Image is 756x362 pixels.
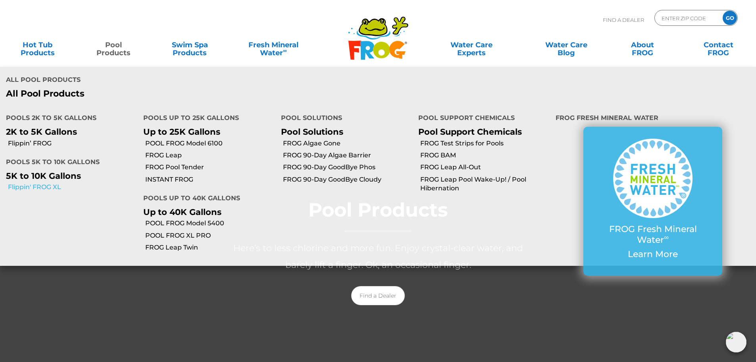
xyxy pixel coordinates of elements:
[84,37,143,53] a: PoolProducts
[281,111,406,127] h4: Pool Solutions
[603,10,644,30] p: Find A Dealer
[661,12,714,24] input: Zip Code Form
[283,139,412,148] a: FROG Algae Gone
[143,111,269,127] h4: Pools up to 25K Gallons
[556,111,750,127] h4: FROG Fresh Mineral Water
[599,139,706,263] a: FROG Fresh Mineral Water∞ Learn More
[283,175,412,184] a: FROG 90-Day GoodBye Cloudy
[420,163,550,172] a: FROG Leap All-Out
[8,183,137,192] a: Flippin' FROG XL
[423,37,519,53] a: Water CareExperts
[599,224,706,245] p: FROG Fresh Mineral Water
[281,127,343,137] a: Pool Solutions
[418,111,544,127] h4: Pool Support Chemicals
[6,111,131,127] h4: Pools 2K to 5K Gallons
[6,89,372,99] a: All Pool Products
[664,233,669,241] sup: ∞
[8,139,137,148] a: Flippin’ FROG
[283,151,412,160] a: FROG 90-Day Algae Barrier
[145,175,275,184] a: INSTANT FROG
[143,191,269,207] h4: Pools up to 40K Gallons
[726,332,746,352] img: openIcon
[145,219,275,228] a: POOL FROG Model 5400
[6,73,372,89] h4: All Pool Products
[145,139,275,148] a: POOL FROG Model 6100
[599,249,706,259] p: Learn More
[420,139,550,148] a: FROG Test Strips for Pools
[689,37,748,53] a: ContactFROG
[418,127,544,137] p: Pool Support Chemicals
[145,231,275,240] a: POOL FROG XL PRO
[6,127,131,137] p: 2K to 5K Gallons
[145,151,275,160] a: FROG Leap
[145,163,275,172] a: FROG Pool Tender
[537,37,596,53] a: Water CareBlog
[351,286,405,305] a: Find a Dealer
[6,171,131,181] p: 5K to 10K Gallons
[6,155,131,171] h4: Pools 5K to 10K Gallons
[613,37,672,53] a: AboutFROG
[143,127,269,137] p: Up to 25K Gallons
[420,151,550,160] a: FROG BAM
[283,163,412,172] a: FROG 90-Day GoodBye Phos
[145,243,275,252] a: FROG Leap Twin
[236,37,310,53] a: Fresh MineralWater∞
[283,47,287,54] sup: ∞
[8,37,67,53] a: Hot TubProducts
[160,37,219,53] a: Swim SpaProducts
[143,207,269,217] p: Up to 40K Gallons
[420,175,550,193] a: FROG Leap Pool Wake-Up! / Pool Hibernation
[723,11,737,25] input: GO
